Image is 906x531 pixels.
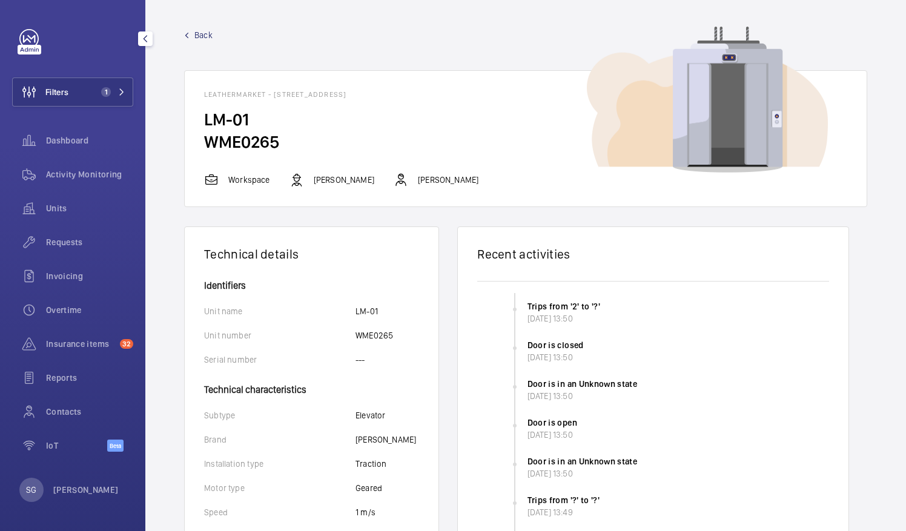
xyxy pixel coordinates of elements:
[204,305,355,317] p: Unit name
[46,440,107,452] span: IoT
[46,168,133,180] span: Activity Monitoring
[527,429,832,441] div: [DATE] 13:50
[107,440,124,452] span: Beta
[527,351,832,363] div: [DATE] 13:50
[587,27,828,173] img: device image
[46,338,115,350] span: Insurance items
[527,339,832,351] div: Door is closed
[46,406,133,418] span: Contacts
[53,484,119,496] p: [PERSON_NAME]
[204,434,355,446] p: Brand
[204,378,419,395] h4: Technical characteristics
[477,246,829,262] h2: Recent activities
[355,482,382,494] p: Geared
[46,304,133,316] span: Overtime
[204,90,847,99] h1: Leathermarket - [STREET_ADDRESS]
[194,29,213,41] span: Back
[204,246,419,262] h1: Technical details
[314,174,374,186] p: [PERSON_NAME]
[204,354,355,366] p: Serial number
[204,108,847,131] h2: LM-01
[355,329,393,341] p: WME0265
[527,467,832,480] div: [DATE] 13:50
[355,434,416,446] p: [PERSON_NAME]
[527,312,832,325] div: [DATE] 13:50
[355,409,385,421] p: Elevator
[355,354,365,366] p: ---
[527,300,832,312] div: Trips from '2' to '?'
[355,458,386,470] p: Traction
[527,417,832,429] div: Door is open
[527,506,832,518] div: [DATE] 13:49
[418,174,478,186] p: [PERSON_NAME]
[204,506,355,518] p: Speed
[204,458,355,470] p: Installation type
[204,329,355,341] p: Unit number
[228,174,270,186] p: Workspace
[12,78,133,107] button: Filters1
[45,86,68,98] span: Filters
[101,87,111,97] span: 1
[204,281,419,291] h4: Identifiers
[355,506,375,518] p: 1 m/s
[46,372,133,384] span: Reports
[527,455,832,467] div: Door is in an Unknown state
[46,202,133,214] span: Units
[527,494,832,506] div: Trips from '?' to '?'
[120,339,133,349] span: 32
[204,409,355,421] p: Subtype
[46,134,133,147] span: Dashboard
[46,236,133,248] span: Requests
[204,482,355,494] p: Motor type
[46,270,133,282] span: Invoicing
[527,378,832,390] div: Door is in an Unknown state
[355,305,378,317] p: LM-01
[204,131,847,153] h2: WME0265
[26,484,36,496] p: SG
[527,390,832,402] div: [DATE] 13:50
